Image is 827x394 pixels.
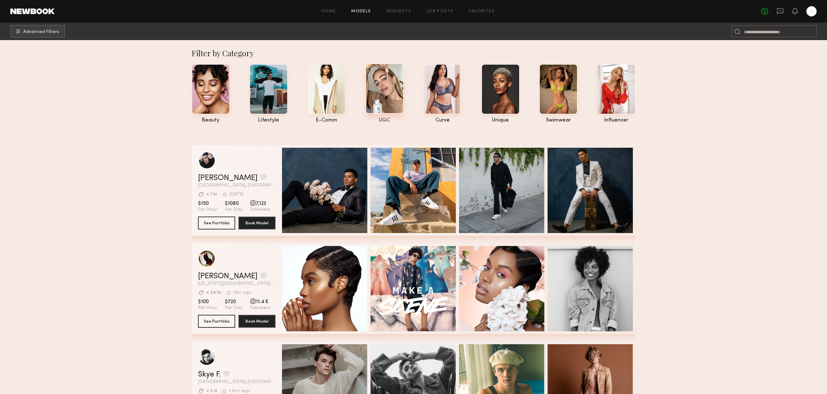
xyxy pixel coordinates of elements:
[192,118,230,123] div: beauty
[469,9,495,14] a: Favorites
[206,389,217,393] div: < 3 d
[249,118,288,123] div: lifestyle
[198,282,276,286] span: [US_STATE][GEOGRAPHIC_DATA], [GEOGRAPHIC_DATA]
[10,25,65,38] button: Advanced Filters
[198,207,217,213] span: Per Hour
[198,174,257,182] a: [PERSON_NAME]
[198,272,257,280] a: [PERSON_NAME]
[423,118,462,123] div: curve
[225,299,242,305] span: $720
[597,118,635,123] div: influencer
[250,200,270,207] span: 7,123
[539,118,578,123] div: swimwear
[427,9,454,14] a: Job Posts
[387,9,412,14] a: Requests
[225,305,242,311] span: Per Day
[238,315,276,328] button: Book Model
[198,305,217,311] span: Per Hour
[198,315,235,328] button: See Portfolio
[229,192,244,197] div: [DATE]
[198,217,235,229] button: See Portfolio
[307,118,346,123] div: e-comm
[198,299,217,305] span: $100
[250,305,270,311] span: Followers
[198,200,217,207] span: $150
[250,299,270,305] span: 11.4 K
[229,389,250,393] div: +1mo ago
[233,291,251,295] div: 13hr ago
[481,118,520,123] div: unique
[351,9,371,14] a: Models
[198,371,221,378] a: Skye F.
[198,380,276,384] span: [GEOGRAPHIC_DATA], [GEOGRAPHIC_DATA]
[238,217,276,229] button: Book Model
[192,48,636,58] div: Filter by Category
[365,118,404,123] div: UGC
[23,30,59,34] span: Advanced Filters
[250,207,270,213] span: Followers
[198,183,276,188] span: [GEOGRAPHIC_DATA], [GEOGRAPHIC_DATA]
[321,9,336,14] a: Home
[206,291,221,295] div: < 24 hr
[225,207,242,213] span: Per Day
[225,200,242,207] span: $1080
[206,192,217,197] div: < 1 hr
